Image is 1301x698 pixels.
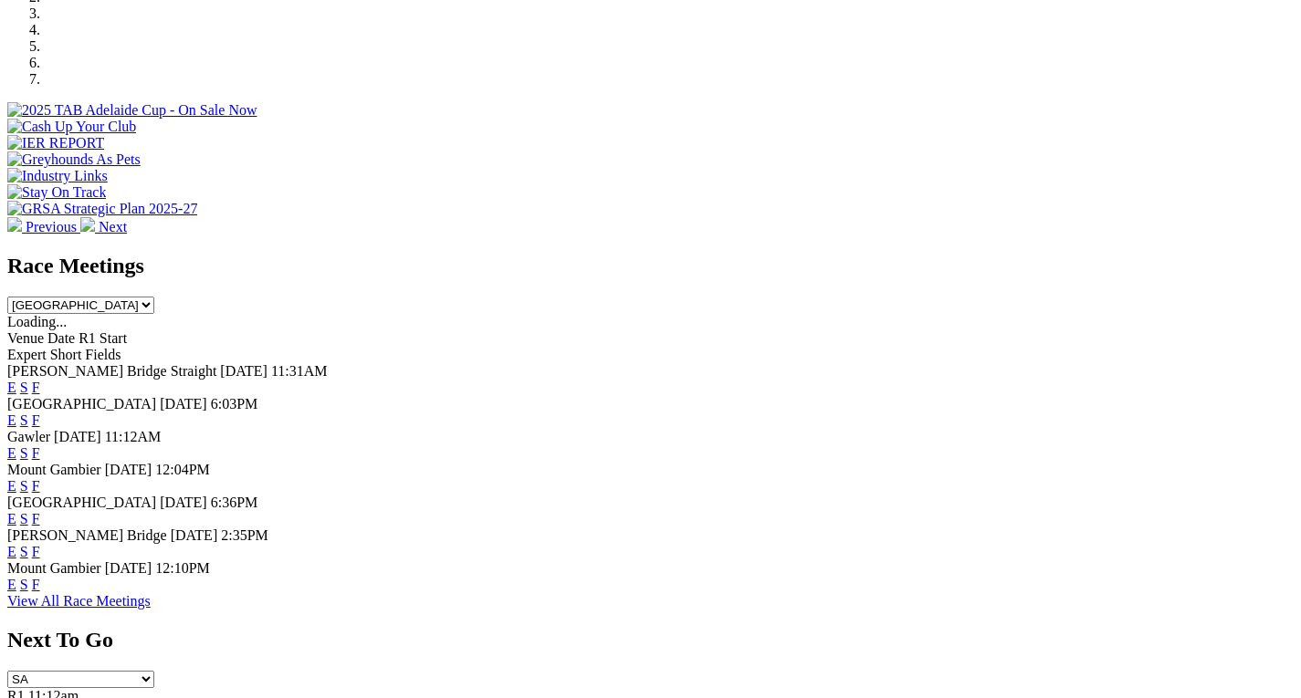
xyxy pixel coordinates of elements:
span: Mount Gambier [7,560,101,576]
a: S [20,445,28,461]
a: E [7,577,16,592]
a: E [7,445,16,461]
span: Next [99,219,127,234]
a: Next [80,219,127,234]
span: Short [50,347,82,362]
a: View All Race Meetings [7,593,151,609]
span: [GEOGRAPHIC_DATA] [7,396,156,412]
a: E [7,380,16,395]
a: S [20,412,28,428]
span: 2:35PM [221,527,268,543]
a: S [20,380,28,395]
a: S [20,478,28,494]
a: S [20,511,28,526]
span: [DATE] [160,396,207,412]
img: chevron-left-pager-white.svg [7,217,22,232]
img: chevron-right-pager-white.svg [80,217,95,232]
a: F [32,412,40,428]
a: F [32,478,40,494]
span: Previous [26,219,77,234]
span: [PERSON_NAME] Bridge [7,527,167,543]
span: 6:03PM [211,396,258,412]
span: 12:10PM [155,560,210,576]
img: Greyhounds As Pets [7,151,141,168]
a: S [20,544,28,559]
span: [DATE] [105,462,152,477]
span: 6:36PM [211,495,258,510]
a: S [20,577,28,592]
span: [PERSON_NAME] Bridge Straight [7,363,216,379]
span: [DATE] [220,363,268,379]
a: E [7,478,16,494]
img: IER REPORT [7,135,104,151]
a: E [7,511,16,526]
span: [DATE] [105,560,152,576]
a: Previous [7,219,80,234]
a: E [7,412,16,428]
a: F [32,445,40,461]
h2: Next To Go [7,628,1294,652]
span: Loading... [7,314,67,329]
span: 12:04PM [155,462,210,477]
span: [DATE] [160,495,207,510]
span: Date [47,330,75,346]
span: R1 Start [79,330,127,346]
span: 11:12AM [105,429,162,444]
span: Mount Gambier [7,462,101,477]
img: 2025 TAB Adelaide Cup - On Sale Now [7,102,257,119]
a: F [32,380,40,395]
span: Fields [85,347,121,362]
img: Industry Links [7,168,108,184]
img: Stay On Track [7,184,106,201]
img: Cash Up Your Club [7,119,136,135]
h2: Race Meetings [7,254,1294,278]
a: E [7,544,16,559]
a: F [32,577,40,592]
span: [DATE] [171,527,218,543]
span: [DATE] [54,429,101,444]
span: [GEOGRAPHIC_DATA] [7,495,156,510]
span: Expert [7,347,47,362]
a: F [32,511,40,526]
span: 11:31AM [271,363,328,379]
span: Gawler [7,429,50,444]
img: GRSA Strategic Plan 2025-27 [7,201,197,217]
a: F [32,544,40,559]
span: Venue [7,330,44,346]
